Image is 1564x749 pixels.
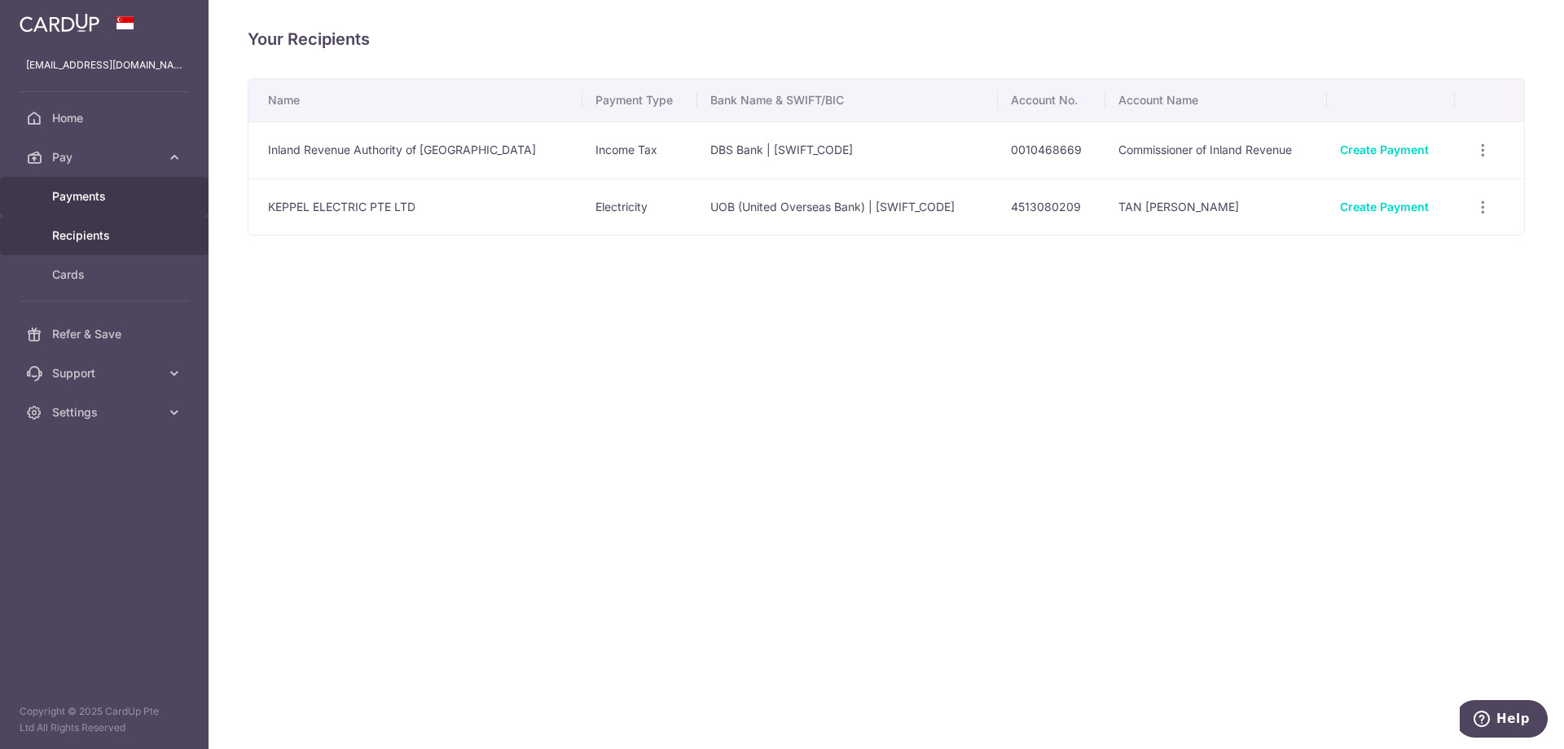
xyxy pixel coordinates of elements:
td: 4513080209 [998,178,1105,236]
td: Electricity [582,178,697,236]
td: 0010468669 [998,121,1105,178]
th: Account No. [998,79,1105,121]
td: TAN [PERSON_NAME] [1105,178,1327,236]
h4: Your Recipients [248,26,1525,52]
th: Bank Name & SWIFT/BIC [697,79,998,121]
span: Cards [52,267,160,283]
span: Recipients [52,227,160,244]
td: Inland Revenue Authority of [GEOGRAPHIC_DATA] [248,121,582,178]
td: Income Tax [582,121,697,178]
span: Payments [52,188,160,205]
th: Account Name [1105,79,1327,121]
span: Home [52,110,160,126]
th: Payment Type [582,79,697,121]
td: KEPPEL ELECTRIC PTE LTD [248,178,582,236]
td: DBS Bank | [SWIFT_CODE] [697,121,998,178]
p: [EMAIL_ADDRESS][DOMAIN_NAME] [26,57,182,73]
iframe: Opens a widget where you can find more information [1460,700,1548,741]
td: Commissioner of Inland Revenue [1105,121,1327,178]
th: Name [248,79,582,121]
a: Create Payment [1340,143,1429,156]
td: UOB (United Overseas Bank) | [SWIFT_CODE] [697,178,998,236]
span: Pay [52,149,160,165]
span: Refer & Save [52,326,160,342]
img: CardUp [20,13,99,33]
span: Settings [52,404,160,421]
a: Create Payment [1340,200,1429,214]
span: Support [52,365,160,381]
